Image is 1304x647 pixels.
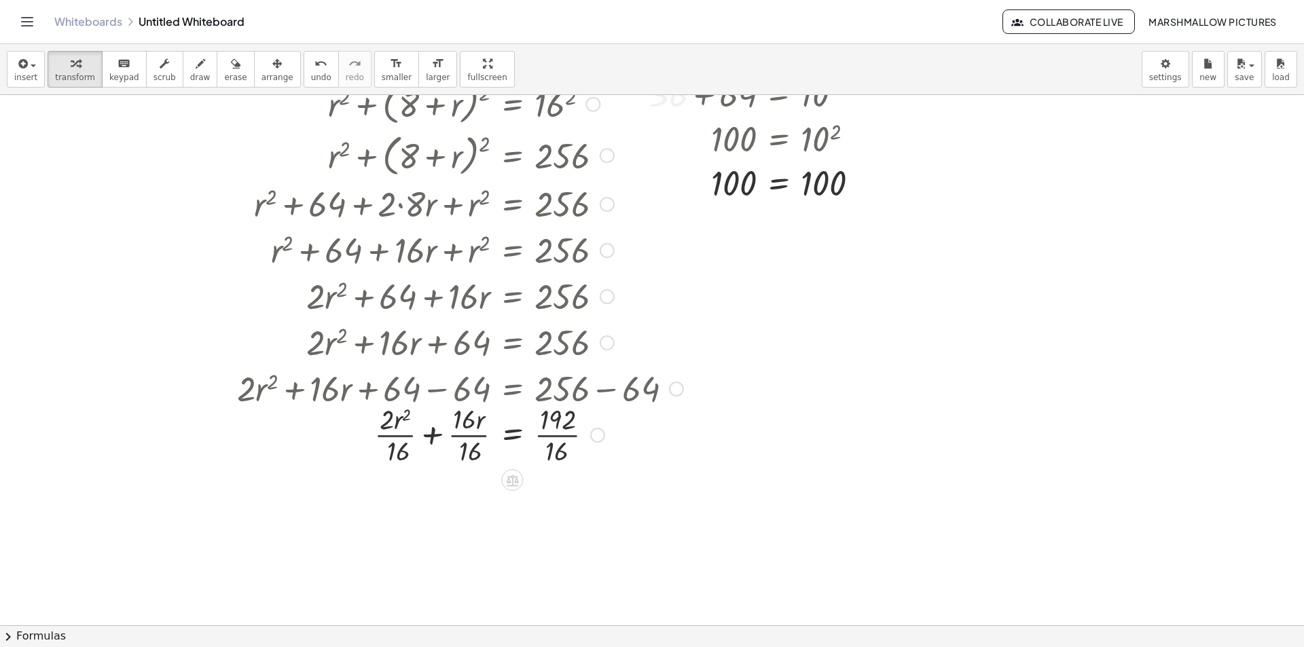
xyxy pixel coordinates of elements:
[14,73,37,82] span: insert
[382,73,412,82] span: smaller
[467,73,507,82] span: fullscreen
[16,11,38,33] button: Toggle navigation
[346,73,364,82] span: redo
[426,73,450,82] span: larger
[348,56,361,72] i: redo
[254,51,301,88] button: arrange
[261,73,293,82] span: arrange
[390,56,403,72] i: format_size
[224,73,247,82] span: erase
[109,73,139,82] span: keypad
[338,51,372,88] button: redoredo
[117,56,130,72] i: keyboard
[102,51,147,88] button: keyboardkeypad
[431,56,444,72] i: format_size
[304,51,339,88] button: undoundo
[48,51,103,88] button: transform
[460,51,514,88] button: fullscreen
[1227,51,1262,88] button: save
[146,51,183,88] button: scrub
[501,469,523,491] div: Apply the same math to both sides of the equation
[217,51,254,88] button: erase
[153,73,176,82] span: scrub
[314,56,327,72] i: undo
[1235,73,1254,82] span: save
[1002,10,1134,34] button: Collaborate Live
[1014,16,1123,28] span: Collaborate Live
[418,51,457,88] button: format_sizelarger
[183,51,218,88] button: draw
[374,51,419,88] button: format_sizesmaller
[1265,51,1297,88] button: load
[1149,73,1182,82] span: settings
[1272,73,1290,82] span: load
[1192,51,1225,88] button: new
[1138,10,1288,34] button: Marshmallow Pictures
[7,51,45,88] button: insert
[54,15,122,29] a: Whiteboards
[1199,73,1216,82] span: new
[311,73,331,82] span: undo
[55,73,95,82] span: transform
[190,73,211,82] span: draw
[1148,16,1277,28] span: Marshmallow Pictures
[1142,51,1189,88] button: settings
